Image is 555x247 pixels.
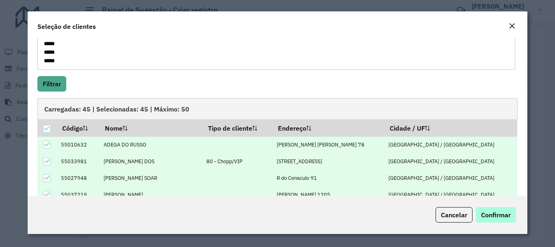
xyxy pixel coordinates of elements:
[37,98,517,119] div: Carregadas: 45 | Selecionadas: 45 | Máximo: 50
[481,211,511,219] span: Confirmar
[272,153,384,170] td: [STREET_ADDRESS]
[57,137,100,153] td: 55010632
[100,170,202,186] td: [PERSON_NAME] SOAR
[100,153,202,170] td: [PERSON_NAME] DOS
[37,76,66,92] button: Filtrar
[100,137,202,153] td: ADEGA DO RUSSO
[509,23,515,29] em: Fechar
[57,170,100,186] td: 55027948
[384,186,518,203] td: [GEOGRAPHIC_DATA] / [GEOGRAPHIC_DATA]
[272,137,384,153] td: [PERSON_NAME] [PERSON_NAME] 78
[272,170,384,186] td: R do Cenaculo 91
[202,153,272,170] td: 80 - Chopp/VIP
[384,170,518,186] td: [GEOGRAPHIC_DATA] / [GEOGRAPHIC_DATA]
[57,119,100,136] th: Código
[272,186,384,203] td: [PERSON_NAME] 1205
[441,211,467,219] span: Cancelar
[100,119,202,136] th: Nome
[272,119,384,136] th: Endereço
[37,22,96,31] h4: Seleção de clientes
[384,119,518,136] th: Cidade / UF
[57,153,100,170] td: 55033981
[384,137,518,153] td: [GEOGRAPHIC_DATA] / [GEOGRAPHIC_DATA]
[506,21,518,32] button: Close
[436,207,473,223] button: Cancelar
[384,153,518,170] td: [GEOGRAPHIC_DATA] / [GEOGRAPHIC_DATA]
[100,186,202,203] td: [PERSON_NAME]
[57,186,100,203] td: 55037219
[202,119,272,136] th: Tipo de cliente
[476,207,516,223] button: Confirmar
